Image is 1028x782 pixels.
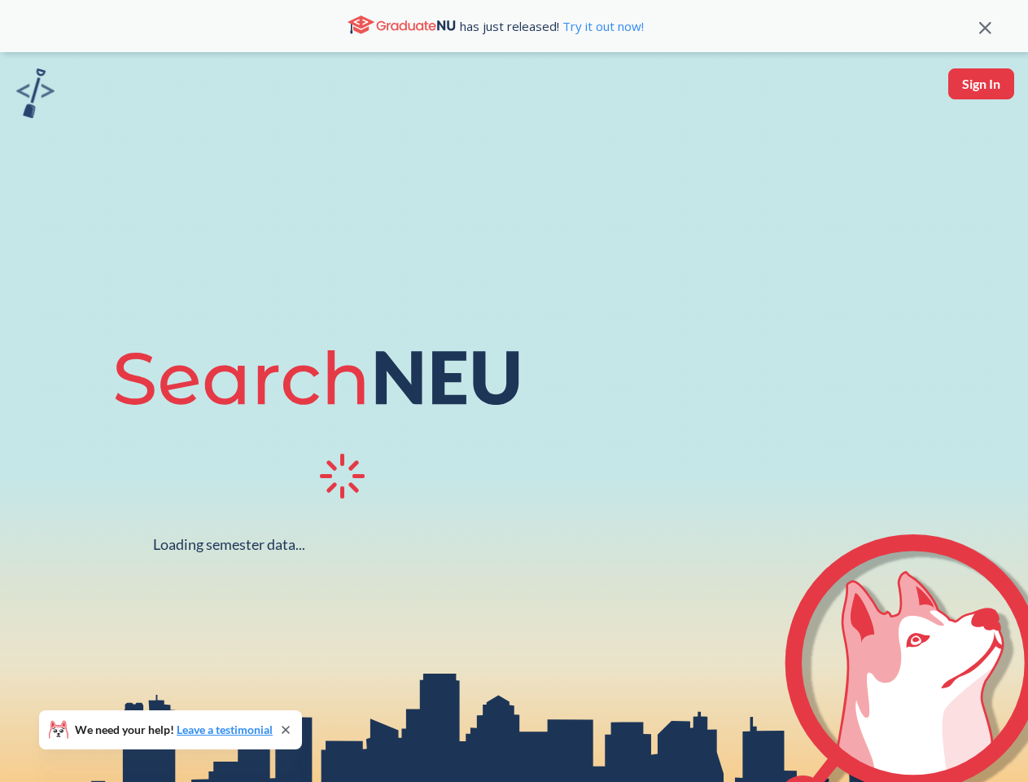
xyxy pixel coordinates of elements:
[75,724,273,736] span: We need your help!
[16,68,55,118] img: sandbox logo
[153,535,305,554] div: Loading semester data...
[177,723,273,736] a: Leave a testimonial
[460,17,644,35] span: has just released!
[16,68,55,123] a: sandbox logo
[559,18,644,34] a: Try it out now!
[948,68,1014,99] button: Sign In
